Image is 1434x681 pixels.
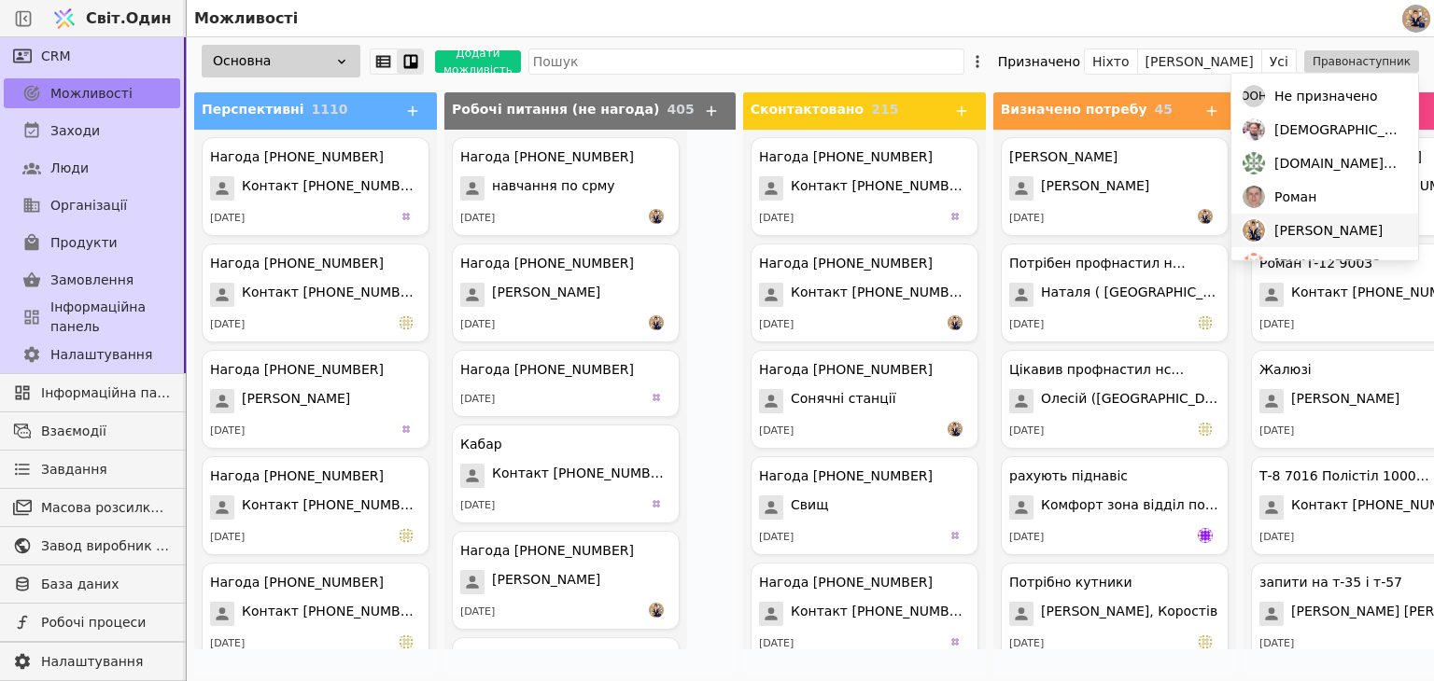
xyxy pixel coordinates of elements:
[452,424,680,523] div: КабарКонтакт [PHONE_NUMBER][DATE]ма
[1009,575,1132,590] font: Потрібно кутники
[948,528,963,543] img: ма
[1085,49,1137,75] button: Ніхто
[492,178,615,193] font: навчання по срму
[1259,149,1422,164] font: жалюзі [PERSON_NAME]
[759,637,794,649] font: [DATE]
[759,212,794,224] font: [DATE]
[460,212,495,224] font: [DATE]
[47,1,181,36] a: Світ.Один
[213,53,271,68] font: Основна
[4,340,180,369] a: Налаштування
[1259,256,1372,271] font: Роман Т-12 9003
[1262,49,1296,75] button: Усі
[210,256,384,271] font: Нагода [PHONE_NUMBER]
[751,563,978,661] div: Нагода [PHONE_NUMBER]Контакт [PHONE_NUMBER][DATE]ма
[791,604,972,618] font: Контакт [PHONE_NUMBER]
[41,615,146,630] font: Робочі процеси
[41,49,71,63] font: CRM
[41,462,107,477] font: Завдання
[1009,362,1334,377] font: Цікавив профнастил нс-20, рал 7021, 1000м\кв
[492,572,600,587] font: [PERSON_NAME]
[460,649,634,664] font: Нагода [PHONE_NUMBER]
[1041,391,1239,406] font: Олесій ([GEOGRAPHIC_DATA])
[759,149,933,164] font: Нагода [PHONE_NUMBER]
[948,315,963,330] img: МЧ
[751,350,978,449] div: Нагода [PHONE_NUMBER]Сонячні станції[DATE]МЧ
[242,178,423,193] font: Контакт [PHONE_NUMBER]
[1009,468,1128,483] font: рахують піднавіс
[443,47,513,76] font: Додати можливість
[50,347,152,362] font: Налаштування
[202,102,303,117] font: Перспективні
[210,531,245,543] font: [DATE]
[202,563,429,661] div: Нагода [PHONE_NUMBER]Контакт [PHONE_NUMBER][DATE]ма
[1001,243,1229,342] div: Потрібен профнастил на дахНаталя ( [GEOGRAPHIC_DATA])[DATE]ма
[242,285,423,299] font: Контакт [PHONE_NUMBER]
[1001,456,1229,555] div: рахують піднавісКомфорт зона відділ постачання[DATE]ро
[452,531,680,630] div: Нагода [PHONE_NUMBER][PERSON_NAME][DATE]МЧ
[4,416,180,446] a: Взаємодії
[4,646,180,676] a: Налаштування
[210,362,384,377] font: Нагода [PHONE_NUMBER]
[4,153,180,183] a: Люди
[399,528,414,543] img: ма
[311,102,347,117] font: 1110
[1001,102,1147,117] font: Визначено потребу
[948,209,963,224] img: ма
[242,497,423,512] font: Контакт [PHONE_NUMBER]
[649,390,664,405] img: ма
[210,149,384,164] font: Нагода [PHONE_NUMBER]
[460,318,495,330] font: [DATE]
[1198,528,1213,543] img: ро
[435,50,521,73] button: Додати можливість
[751,456,978,555] div: Нагода [PHONE_NUMBER]Свищ[DATE]ма
[1243,186,1265,208] img: Ро
[460,256,634,271] font: Нагода [PHONE_NUMBER]
[759,362,933,377] font: Нагода [PHONE_NUMBER]
[202,243,429,342] div: Нагода [PHONE_NUMBER]Контакт [PHONE_NUMBER][DATE]ма
[4,531,180,561] a: Завод виробник металочерепиці - B2B платформа
[4,454,180,484] a: Завдання
[1009,149,1118,164] font: [PERSON_NAME]
[528,49,964,75] input: Пошук
[242,391,350,406] font: [PERSON_NAME]
[1313,55,1411,68] font: Правонаступник
[41,654,143,669] font: Налаштування
[41,577,119,591] font: База даних
[1270,54,1288,69] font: Усі
[202,350,429,449] div: Нагода [PHONE_NUMBER][PERSON_NAME][DATE]ма
[86,9,172,27] font: Світ.Один
[759,256,933,271] font: Нагода [PHONE_NUMBER]
[4,378,180,408] a: Інформаційна панель
[1291,391,1399,406] font: [PERSON_NAME]
[791,391,896,406] font: Сонячні станції
[460,543,634,558] font: Нагода [PHONE_NUMBER]
[4,265,180,295] a: Замовлення
[759,424,794,437] font: [DATE]
[751,137,978,236] div: Нагода [PHONE_NUMBER]Контакт [PHONE_NUMBER][DATE]ма
[649,209,664,224] img: МЧ
[460,362,634,377] font: Нагода [PHONE_NUMBER]
[948,634,963,649] img: ма
[1001,137,1229,236] div: [PERSON_NAME][PERSON_NAME][DATE]МЧ
[4,493,180,522] a: Масова розсилка електронною поштою
[1041,497,1269,512] font: Комфорт зона відділ постачання
[460,605,495,618] font: [DATE]
[210,575,384,590] font: Нагода [PHONE_NUMBER]
[4,569,180,599] a: База даних
[41,424,106,438] font: Взаємодії
[751,243,978,342] div: Нагода [PHONE_NUMBER]Контакт [PHONE_NUMBER][DATE]МЧ
[210,424,245,437] font: [DATE]
[41,385,190,400] font: Інформаційна панель
[1274,88,1378,103] font: Не призначено
[1243,118,1265,141] img: Хр
[4,302,180,332] a: Інформаційна панель
[1009,637,1044,649] font: [DATE]
[871,102,898,117] font: 215
[399,634,414,649] img: ма
[998,54,1080,69] font: Призначено
[399,422,414,437] img: ма
[460,149,634,164] font: Нагода [PHONE_NUMBER]
[460,393,495,405] font: [DATE]
[50,160,89,175] font: Люди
